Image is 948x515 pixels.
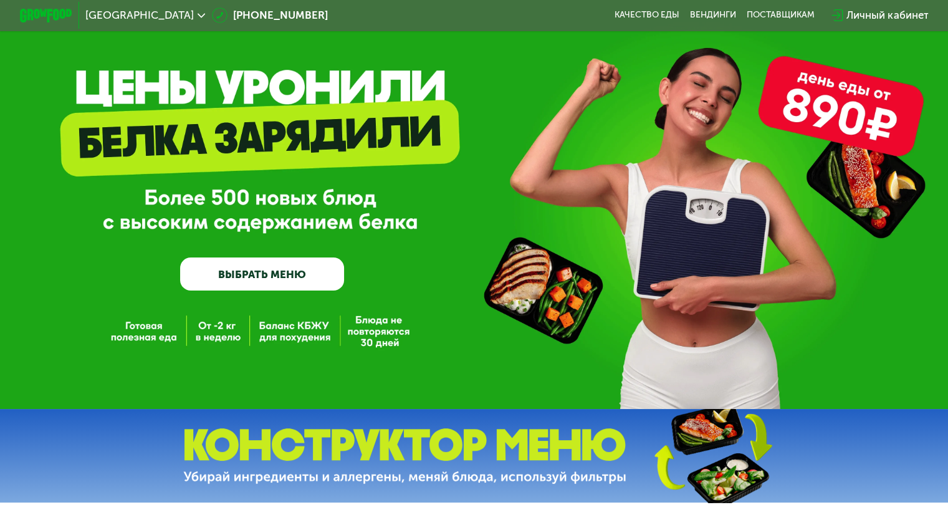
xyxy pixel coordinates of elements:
[690,10,736,21] a: Вендинги
[212,7,328,23] a: [PHONE_NUMBER]
[615,10,679,21] a: Качество еды
[180,257,344,291] a: ВЫБРАТЬ МЕНЮ
[85,10,194,21] span: [GEOGRAPHIC_DATA]
[747,10,815,21] div: поставщикам
[846,7,928,23] div: Личный кабинет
